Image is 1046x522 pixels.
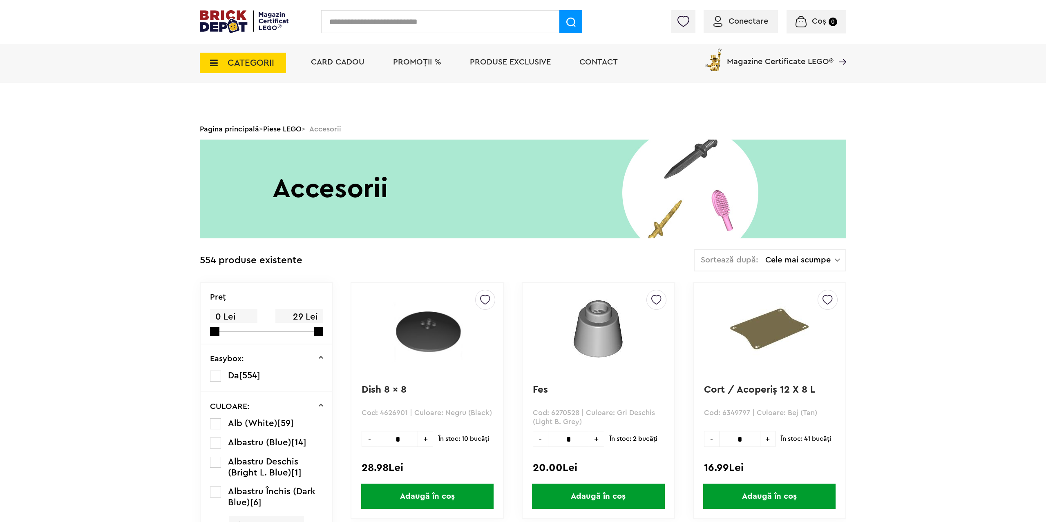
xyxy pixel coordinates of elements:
[361,484,494,509] span: Adaugă în coș
[210,402,250,411] p: CULOARE:
[589,431,604,447] span: +
[250,498,261,507] span: [6]
[351,484,503,509] a: Adaugă în coș
[210,309,257,325] span: 0 Lei
[532,484,664,509] span: Adaugă în coș
[533,431,548,447] span: -
[713,17,768,25] a: Conectare
[701,256,758,264] span: Sortează după:
[210,293,226,301] p: Preţ
[533,408,664,426] p: Cod: 6270528 | Culoare: Gri Deschis (Light B. Grey)
[200,125,259,133] a: Pagina principală
[200,249,302,272] div: 554 produse existente
[239,371,260,380] span: [554]
[533,385,548,395] a: Fes
[781,431,831,447] span: În stoc: 41 bucăţi
[210,355,244,363] p: Easybox:
[730,290,809,368] img: Cort / Acoperiș 12 X 8 L
[200,118,846,140] div: > > Accesorii
[533,462,664,473] div: 20.00Lei
[228,419,277,428] span: Alb (White)
[277,419,294,428] span: [59]
[228,487,315,507] span: Albastru Închis (Dark Blue)
[275,309,323,325] span: 29 Lei
[291,438,306,447] span: [14]
[610,431,657,447] span: În stoc: 2 bucăţi
[760,431,776,447] span: +
[362,408,493,426] p: Cod: 4626901 | Culoare: Negru (Black)
[704,408,835,426] p: Cod: 6349797 | Culoare: Bej (Tan)
[370,290,485,370] img: Dish 8 x 8
[393,58,441,66] a: PROMOȚII %
[362,385,407,395] a: Dish 8 x 8
[362,431,377,447] span: -
[704,431,719,447] span: -
[829,18,837,26] small: 0
[729,17,768,25] span: Conectare
[704,462,835,473] div: 16.99Lei
[559,290,637,368] img: Fes
[228,438,291,447] span: Albastru (Blue)
[694,484,845,509] a: Adaugă în coș
[703,484,836,509] span: Adaugă în coș
[228,371,239,380] span: Da
[834,47,846,55] a: Magazine Certificate LEGO®
[418,431,433,447] span: +
[200,140,846,238] img: Accesorii
[291,468,302,477] span: [1]
[263,125,302,133] a: Piese LEGO
[579,58,618,66] a: Contact
[228,457,298,477] span: Albastru Deschis (Bright L. Blue)
[812,17,826,25] span: Coș
[311,58,364,66] a: Card Cadou
[228,58,274,67] span: CATEGORII
[704,385,816,395] a: Cort / Acoperiș 12 X 8 L
[523,484,674,509] a: Adaugă în coș
[470,58,551,66] a: Produse exclusive
[362,462,493,473] div: 28.98Lei
[765,256,835,264] span: Cele mai scumpe
[438,431,489,447] span: În stoc: 10 bucăţi
[727,47,834,66] span: Magazine Certificate LEGO®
